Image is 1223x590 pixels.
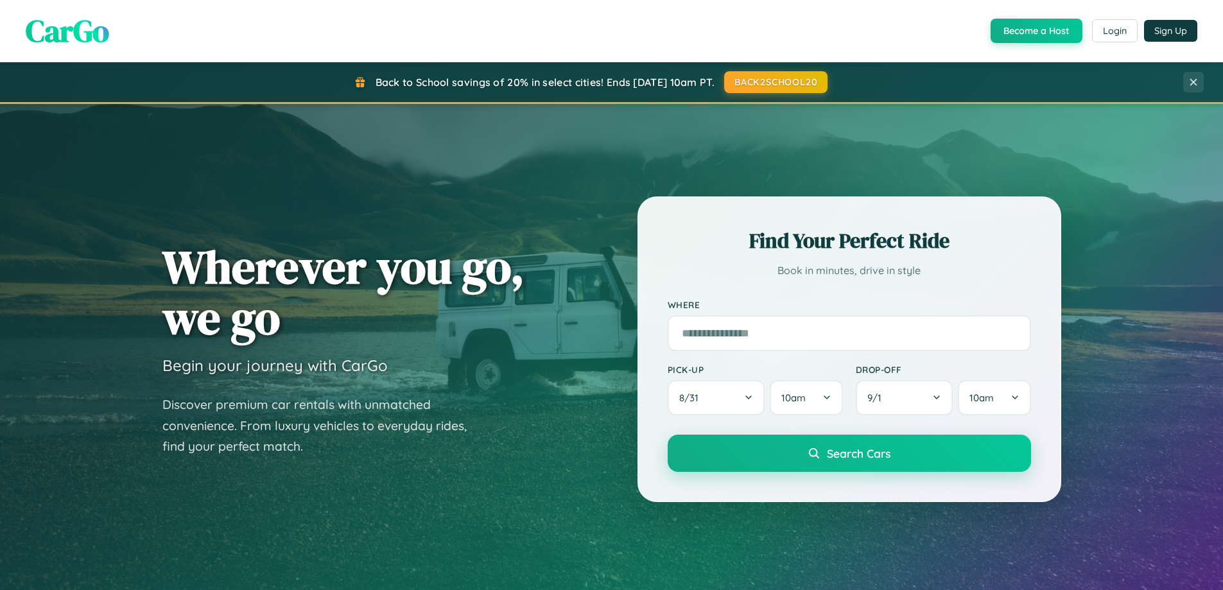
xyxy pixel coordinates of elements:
label: Pick-up [668,364,843,375]
h3: Begin your journey with CarGo [162,356,388,375]
button: 8/31 [668,380,765,415]
h2: Find Your Perfect Ride [668,227,1031,255]
button: 9/1 [856,380,953,415]
span: 8 / 31 [679,392,705,404]
button: BACK2SCHOOL20 [724,71,828,93]
h1: Wherever you go, we go [162,241,525,343]
span: Search Cars [827,446,890,460]
span: CarGo [26,10,109,52]
button: Sign Up [1144,20,1197,42]
label: Where [668,299,1031,310]
label: Drop-off [856,364,1031,375]
button: 10am [770,380,842,415]
p: Discover premium car rentals with unmatched convenience. From luxury vehicles to everyday rides, ... [162,394,483,457]
span: 10am [969,392,994,404]
button: Login [1092,19,1138,42]
button: 10am [958,380,1030,415]
button: Become a Host [991,19,1082,43]
span: 10am [781,392,806,404]
span: Back to School savings of 20% in select cities! Ends [DATE] 10am PT. [376,76,715,89]
span: 9 / 1 [867,392,888,404]
p: Book in minutes, drive in style [668,261,1031,280]
button: Search Cars [668,435,1031,472]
